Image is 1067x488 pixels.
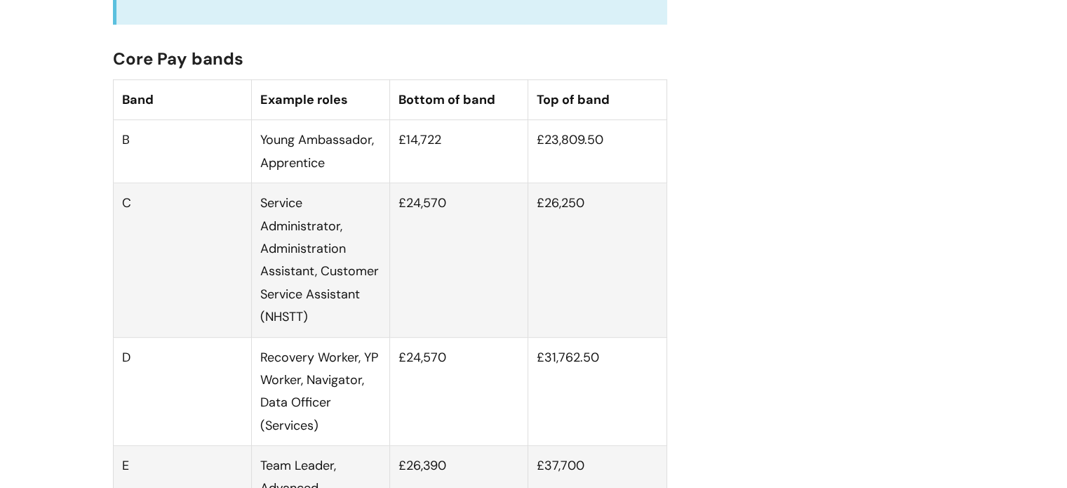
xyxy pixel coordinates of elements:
[528,337,666,446] td: £31,762.50
[113,120,251,183] td: B
[390,79,528,119] th: Bottom of band
[251,120,389,183] td: Young Ambassador, Apprentice
[390,337,528,446] td: £24,570
[528,183,666,337] td: £26,250
[113,48,243,70] span: Core Pay bands
[251,183,389,337] td: Service Administrator, Administration Assistant, Customer Service Assistant (NHSTT)
[390,120,528,183] td: £14,722
[528,120,666,183] td: £23,809.50
[251,337,389,446] td: Recovery Worker, YP Worker, Navigator, Data Officer (Services)
[113,337,251,446] td: D
[251,79,389,119] th: Example roles
[390,183,528,337] td: £24,570
[113,183,251,337] td: C
[113,79,251,119] th: Band
[528,79,666,119] th: Top of band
